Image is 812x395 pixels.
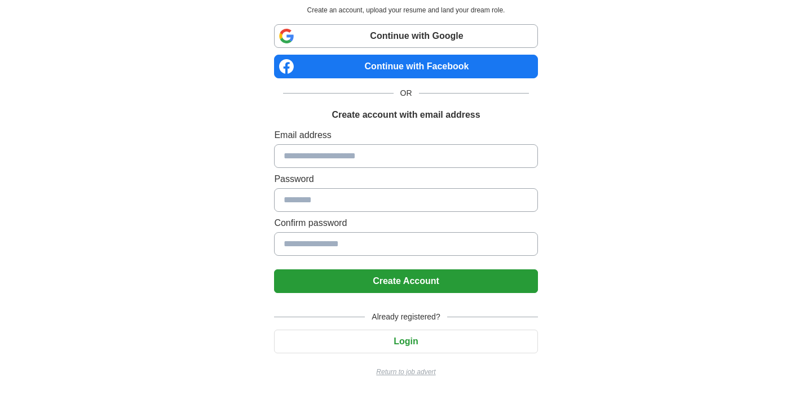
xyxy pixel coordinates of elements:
[332,108,480,122] h1: Create account with email address
[365,311,447,323] span: Already registered?
[274,172,537,186] label: Password
[274,330,537,353] button: Login
[274,55,537,78] a: Continue with Facebook
[276,5,535,15] p: Create an account, upload your resume and land your dream role.
[274,216,537,230] label: Confirm password
[274,336,537,346] a: Login
[274,128,537,142] label: Email address
[274,367,537,377] a: Return to job advert
[274,24,537,48] a: Continue with Google
[274,269,537,293] button: Create Account
[394,87,419,99] span: OR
